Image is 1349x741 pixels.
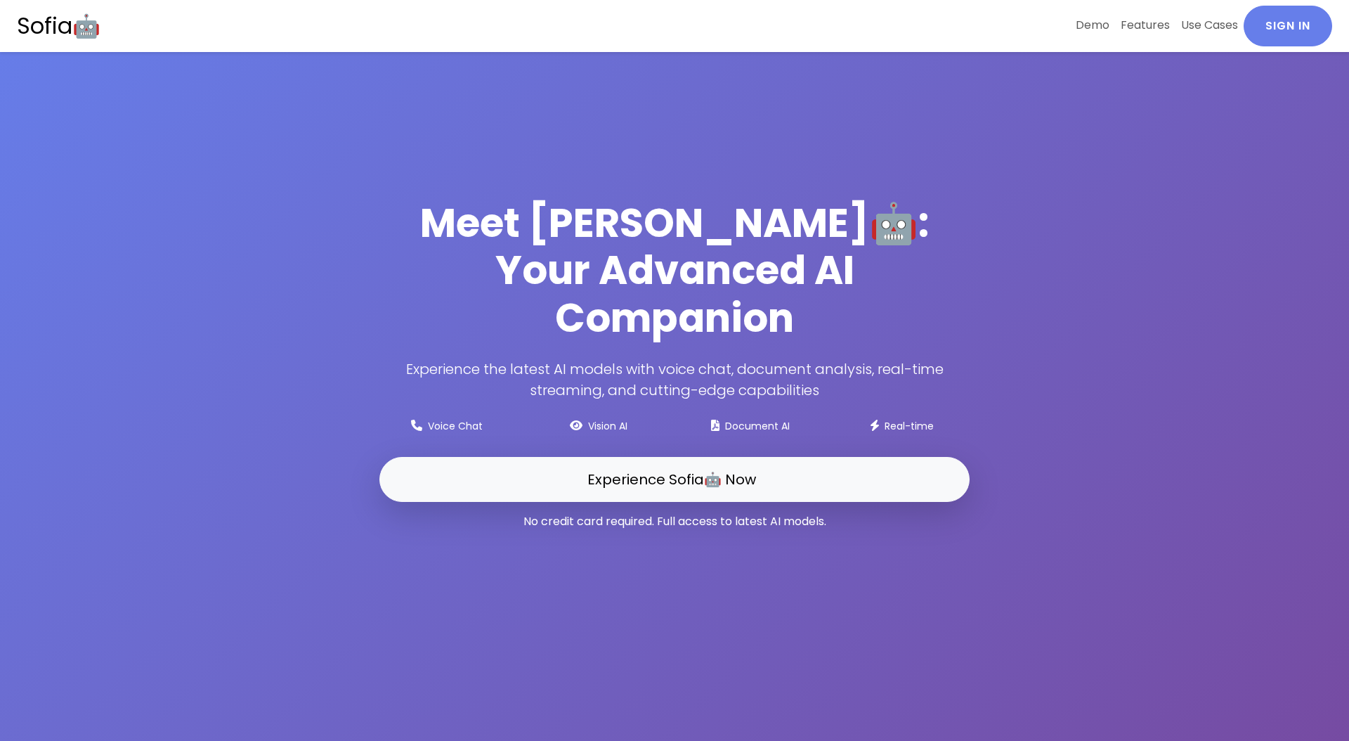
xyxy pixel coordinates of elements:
[587,470,756,489] span: Experience Sofia🤖 Now
[725,419,790,433] small: Document AI
[885,419,934,433] small: Real-time
[1175,6,1244,45] a: Use Cases
[1244,6,1332,46] a: Sign In
[379,457,970,502] a: Experience Sofia🤖 Now
[1115,6,1175,45] a: Features
[17,6,100,46] a: Sofia🤖
[379,359,970,401] p: Experience the latest AI models with voice chat, document analysis, real-time streaming, and cutt...
[1070,6,1115,45] a: Demo
[428,419,483,433] small: Voice Chat
[588,419,627,433] small: Vision AI
[379,513,970,530] p: No credit card required. Full access to latest AI models.
[379,200,970,342] h1: Meet [PERSON_NAME]🤖: Your Advanced AI Companion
